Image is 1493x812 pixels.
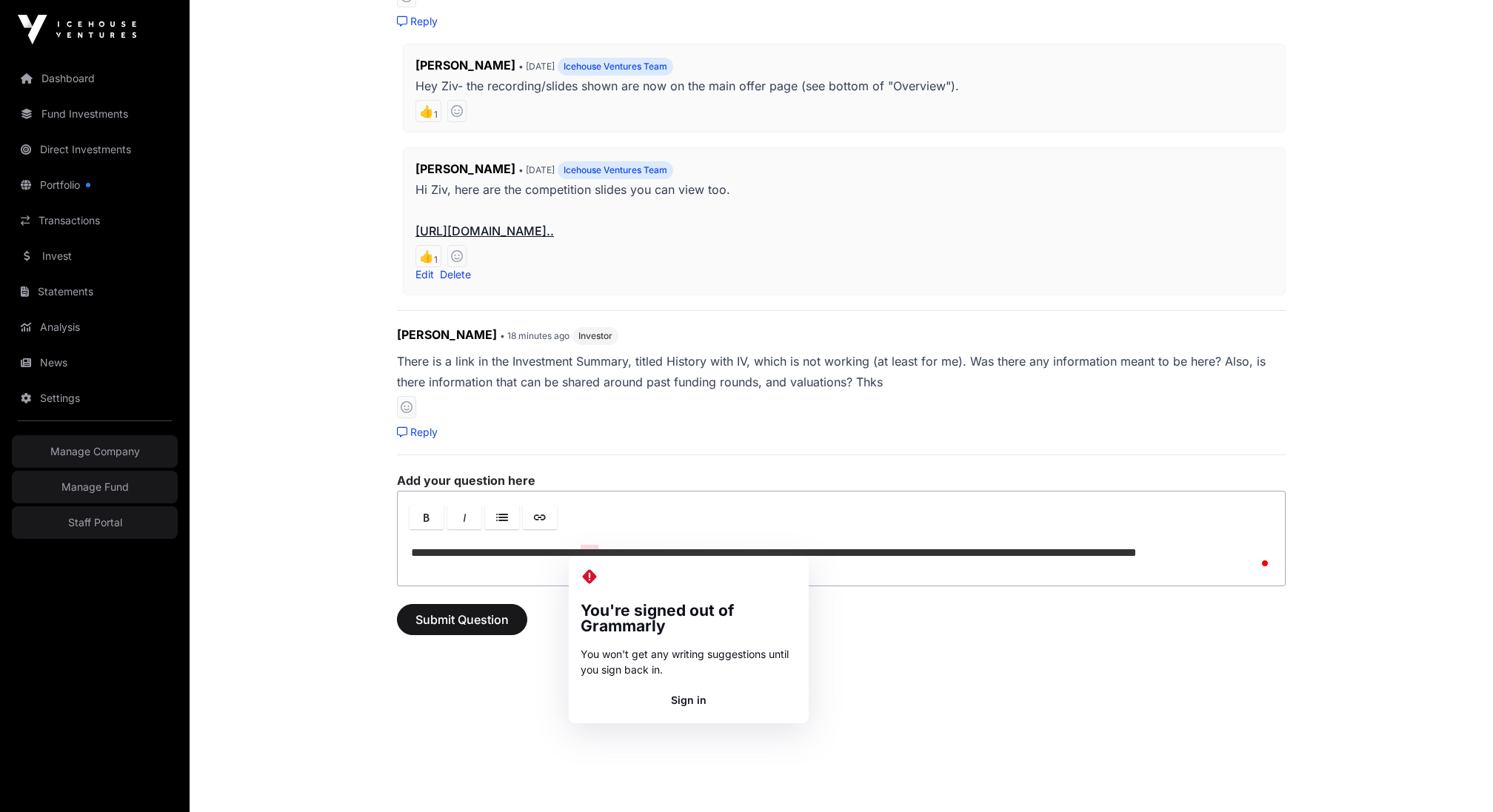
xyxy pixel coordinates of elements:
[12,275,178,308] a: Statements
[12,311,178,343] a: Analysis
[12,346,178,379] a: News
[12,62,178,95] a: Dashboard
[12,240,178,272] a: Invest
[18,15,136,44] img: Icehouse Ventures Logo
[12,204,178,237] a: Transactions
[564,164,667,176] span: Icehouse Ventures Team
[447,505,481,529] a: Italic
[397,473,1286,488] label: Add your question here
[397,425,438,440] a: Reply
[518,164,555,175] span: • [DATE]
[415,611,509,628] span: Submit Question
[1419,741,1493,812] iframe: Chat Widget
[12,471,178,503] a: Manage Fund
[415,58,515,73] span: [PERSON_NAME]
[564,61,667,73] span: Icehouse Ventures Team
[415,76,1273,96] p: Hey Ziv- the recording/slides shown are now on the main offer page (see bottom of "Overview").
[397,327,497,342] span: [PERSON_NAME]
[12,382,178,415] a: Settings
[415,267,434,282] button: Edit
[12,98,178,130] a: Fund Investments
[12,506,178,539] a: Staff Portal
[434,254,438,265] sub: 1
[415,245,441,267] span: 👍
[578,330,612,342] span: Investor
[397,14,438,29] a: Reply
[500,330,570,341] span: • 18 minutes ago
[415,179,1273,241] p: Hi Ziv, here are the competition slides you can view too.
[440,267,471,282] button: Delete
[434,109,438,120] sub: 1
[518,61,555,72] span: • [DATE]
[397,604,527,635] button: Submit Question
[410,505,444,529] a: Bold
[12,169,178,201] a: Portfolio
[398,532,1285,585] div: To enrich screen reader interactions, please activate Accessibility in Grammarly extension settings
[415,100,441,122] span: 👍
[415,161,515,176] span: [PERSON_NAME]
[12,133,178,166] a: Direct Investments
[415,224,554,238] a: [URL][DOMAIN_NAME]..
[397,351,1286,392] p: There is a link in the Investment Summary, titled History with IV, which is not working (at least...
[12,435,178,468] a: Manage Company
[523,505,557,529] a: Link
[485,505,519,529] a: Lists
